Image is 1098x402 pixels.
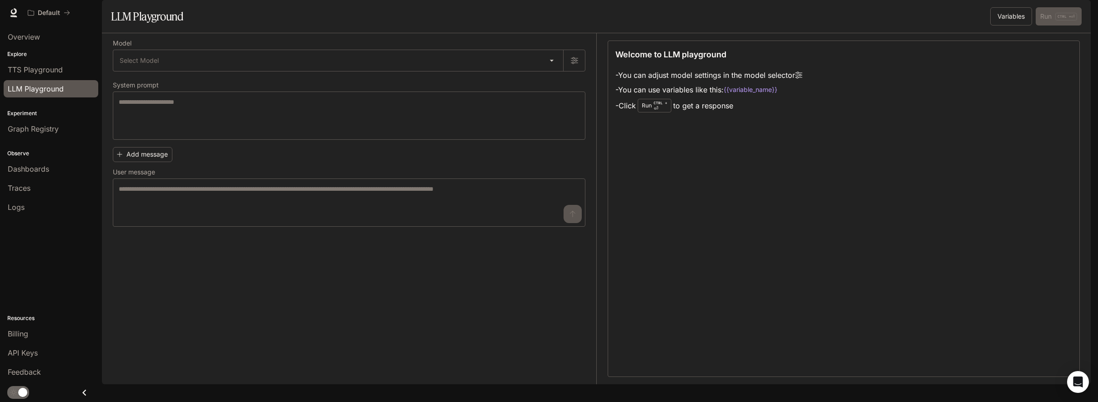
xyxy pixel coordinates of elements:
[615,82,802,97] li: - You can use variables like this:
[615,48,726,61] p: Welcome to LLM playground
[113,147,172,162] button: Add message
[111,7,183,25] h1: LLM Playground
[113,50,563,71] div: Select Model
[615,68,802,82] li: - You can adjust model settings in the model selector
[24,4,74,22] button: All workspaces
[654,100,667,106] p: CTRL +
[120,56,159,65] span: Select Model
[113,169,155,175] p: User message
[990,7,1032,25] button: Variables
[38,9,60,17] p: Default
[724,85,777,94] code: {{variable_name}}
[615,97,802,114] li: - Click to get a response
[113,40,131,46] p: Model
[1067,371,1089,393] div: Open Intercom Messenger
[113,82,159,88] p: System prompt
[638,99,671,112] div: Run
[654,100,667,111] p: ⏎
